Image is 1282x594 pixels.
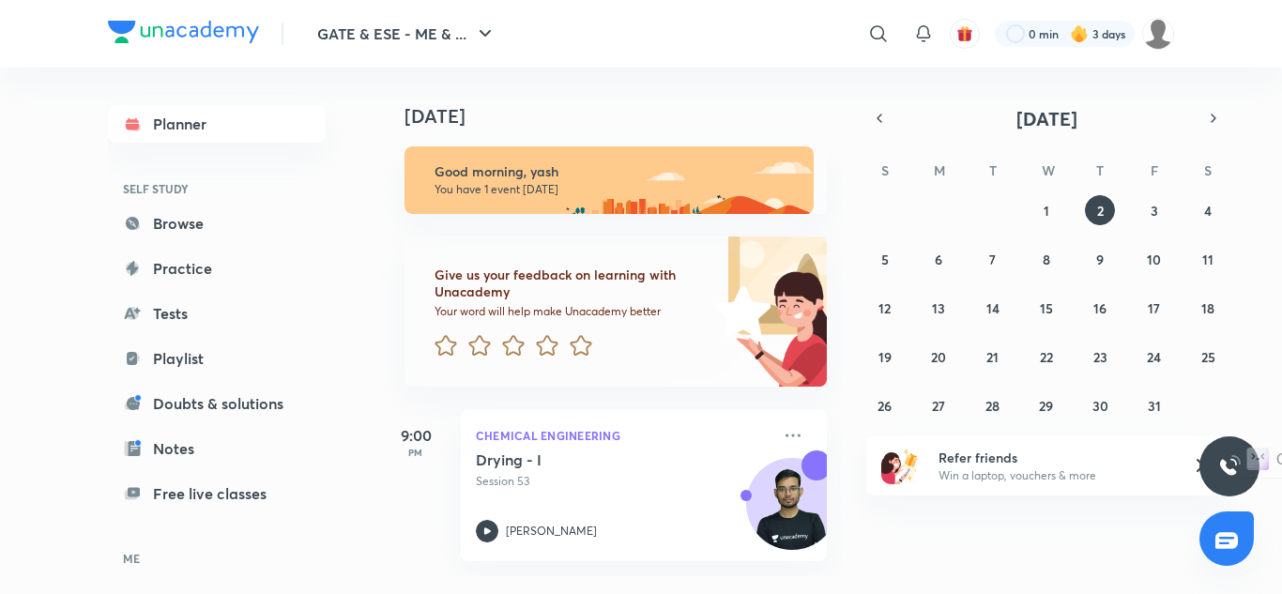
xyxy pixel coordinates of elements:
[1204,202,1212,220] abbr: October 4, 2025
[1201,348,1215,366] abbr: October 25, 2025
[923,293,954,323] button: October 13, 2025
[1031,390,1061,420] button: October 29, 2025
[1070,24,1089,43] img: streak
[870,342,900,372] button: October 19, 2025
[986,299,1000,317] abbr: October 14, 2025
[923,244,954,274] button: October 6, 2025
[1044,202,1049,220] abbr: October 1, 2025
[1147,251,1161,268] abbr: October 10, 2025
[1039,397,1053,415] abbr: October 29, 2025
[108,205,326,242] a: Browse
[881,251,889,268] abbr: October 5, 2025
[1218,455,1241,478] img: ttu
[1093,299,1106,317] abbr: October 16, 2025
[1204,161,1212,179] abbr: Saturday
[978,342,1008,372] button: October 21, 2025
[1139,342,1169,372] button: October 24, 2025
[1031,293,1061,323] button: October 15, 2025
[923,342,954,372] button: October 20, 2025
[108,295,326,332] a: Tests
[108,542,326,574] h6: ME
[108,340,326,377] a: Playlist
[881,447,919,484] img: referral
[1142,18,1174,50] img: yash Singh
[931,348,946,366] abbr: October 20, 2025
[923,390,954,420] button: October 27, 2025
[956,25,973,42] img: avatar
[1016,106,1077,131] span: [DATE]
[870,390,900,420] button: October 26, 2025
[1085,195,1115,225] button: October 2, 2025
[108,105,326,143] a: Planner
[651,236,827,387] img: feedback_image
[1085,390,1115,420] button: October 30, 2025
[1201,299,1214,317] abbr: October 18, 2025
[1193,293,1223,323] button: October 18, 2025
[932,299,945,317] abbr: October 13, 2025
[986,348,999,366] abbr: October 21, 2025
[404,105,846,128] h4: [DATE]
[1040,299,1053,317] abbr: October 15, 2025
[476,473,771,490] p: Session 53
[935,251,942,268] abbr: October 6, 2025
[870,293,900,323] button: October 12, 2025
[1202,251,1213,268] abbr: October 11, 2025
[939,467,1169,484] p: Win a laptop, vouchers & more
[1096,161,1104,179] abbr: Thursday
[435,182,797,197] p: You have 1 event [DATE]
[1093,348,1107,366] abbr: October 23, 2025
[108,385,326,422] a: Doubts & solutions
[978,293,1008,323] button: October 14, 2025
[378,447,453,458] p: PM
[108,21,259,48] a: Company Logo
[1139,390,1169,420] button: October 31, 2025
[932,397,945,415] abbr: October 27, 2025
[108,250,326,287] a: Practice
[939,448,1169,467] h6: Refer friends
[1042,161,1055,179] abbr: Wednesday
[435,267,709,300] h6: Give us your feedback on learning with Unacademy
[878,397,892,415] abbr: October 26, 2025
[1148,397,1161,415] abbr: October 31, 2025
[1097,202,1104,220] abbr: October 2, 2025
[506,523,597,540] p: [PERSON_NAME]
[1193,195,1223,225] button: October 4, 2025
[989,251,996,268] abbr: October 7, 2025
[1085,293,1115,323] button: October 16, 2025
[1043,251,1050,268] abbr: October 8, 2025
[934,161,945,179] abbr: Monday
[435,304,709,319] p: Your word will help make Unacademy better
[747,468,837,558] img: Avatar
[1092,397,1108,415] abbr: October 30, 2025
[878,299,891,317] abbr: October 12, 2025
[870,244,900,274] button: October 5, 2025
[1139,244,1169,274] button: October 10, 2025
[404,146,814,214] img: morning
[108,21,259,43] img: Company Logo
[108,475,326,512] a: Free live classes
[1147,348,1161,366] abbr: October 24, 2025
[893,105,1200,131] button: [DATE]
[985,397,1000,415] abbr: October 28, 2025
[1148,299,1160,317] abbr: October 17, 2025
[1139,195,1169,225] button: October 3, 2025
[878,348,892,366] abbr: October 19, 2025
[476,424,771,447] p: Chemical Engineering
[1096,251,1104,268] abbr: October 9, 2025
[1193,244,1223,274] button: October 11, 2025
[1193,342,1223,372] button: October 25, 2025
[950,19,980,49] button: avatar
[881,161,889,179] abbr: Sunday
[1151,202,1158,220] abbr: October 3, 2025
[476,450,710,469] h5: Drying - I
[435,163,797,180] h6: Good morning, yash
[978,244,1008,274] button: October 7, 2025
[978,390,1008,420] button: October 28, 2025
[1031,244,1061,274] button: October 8, 2025
[989,161,997,179] abbr: Tuesday
[1139,293,1169,323] button: October 17, 2025
[1031,342,1061,372] button: October 22, 2025
[108,430,326,467] a: Notes
[108,173,326,205] h6: SELF STUDY
[306,15,508,53] button: GATE & ESE - ME & ...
